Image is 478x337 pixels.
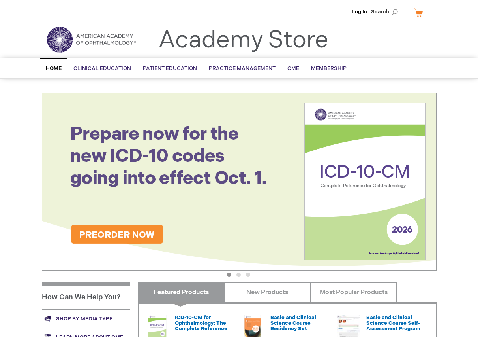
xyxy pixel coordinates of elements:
a: Featured Products [138,282,225,302]
a: New Products [224,282,311,302]
a: ICD-10-CM for Ophthalmology: The Complete Reference [175,314,227,332]
a: Shop by media type [42,309,130,328]
button: 2 of 3 [236,273,241,277]
span: Practice Management [209,65,276,72]
a: Log In [352,9,367,15]
a: Most Popular Products [310,282,397,302]
button: 1 of 3 [227,273,231,277]
span: CME [287,65,299,72]
span: Search [371,4,401,20]
h1: How Can We Help You? [42,282,130,309]
span: Home [46,65,62,72]
span: Patient Education [143,65,197,72]
a: Basic and Clinical Science Course Residency Set [270,314,316,332]
span: Membership [311,65,347,72]
button: 3 of 3 [246,273,250,277]
span: Clinical Education [73,65,131,72]
a: Basic and Clinical Science Course Self-Assessment Program [366,314,420,332]
a: Academy Store [158,26,328,55]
